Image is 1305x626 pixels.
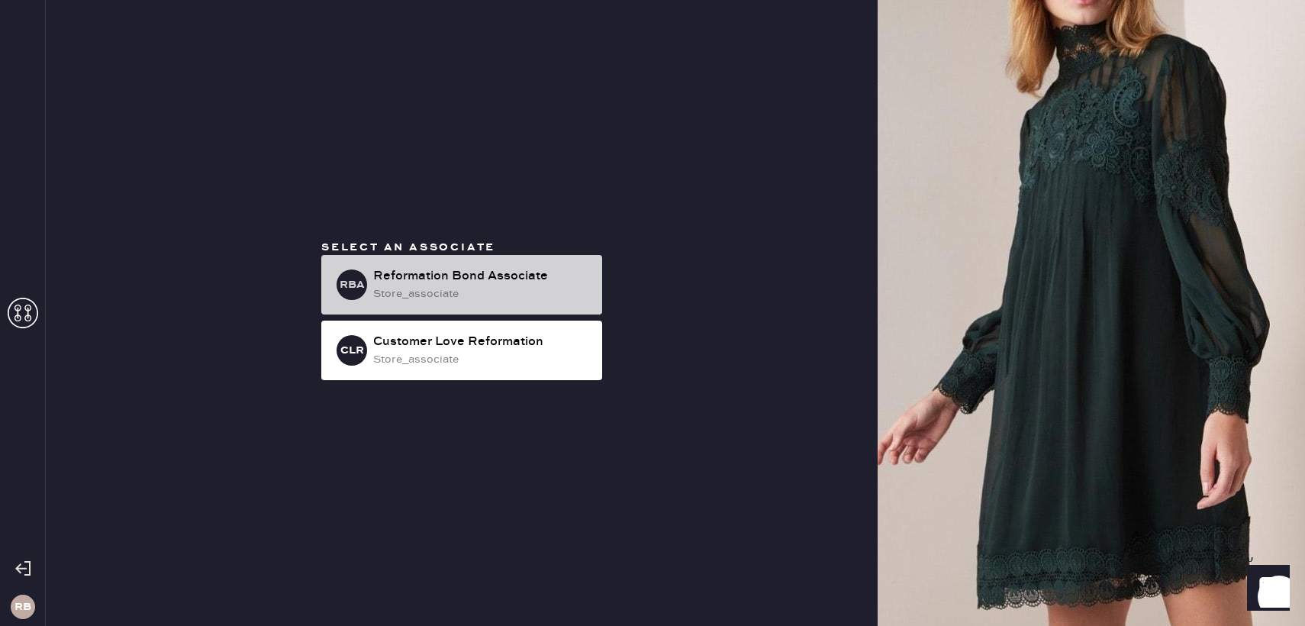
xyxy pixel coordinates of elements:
[14,602,31,612] h3: RB
[340,345,364,356] h3: CLR
[321,240,495,254] span: Select an associate
[373,333,590,351] div: Customer Love Reformation
[373,267,590,286] div: Reformation Bond Associate
[340,279,365,290] h3: RBA
[373,351,590,368] div: store_associate
[373,286,590,302] div: store_associate
[1232,557,1298,623] iframe: Front Chat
